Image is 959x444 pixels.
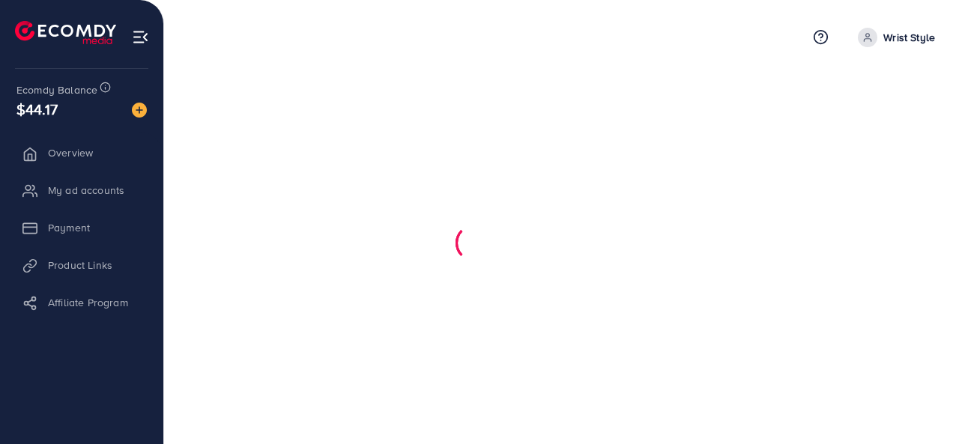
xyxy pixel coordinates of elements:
[16,98,58,120] span: $44.17
[852,28,935,47] a: Wrist Style
[16,82,97,97] span: Ecomdy Balance
[883,28,935,46] p: Wrist Style
[15,21,116,44] img: logo
[132,103,147,118] img: image
[132,28,149,46] img: menu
